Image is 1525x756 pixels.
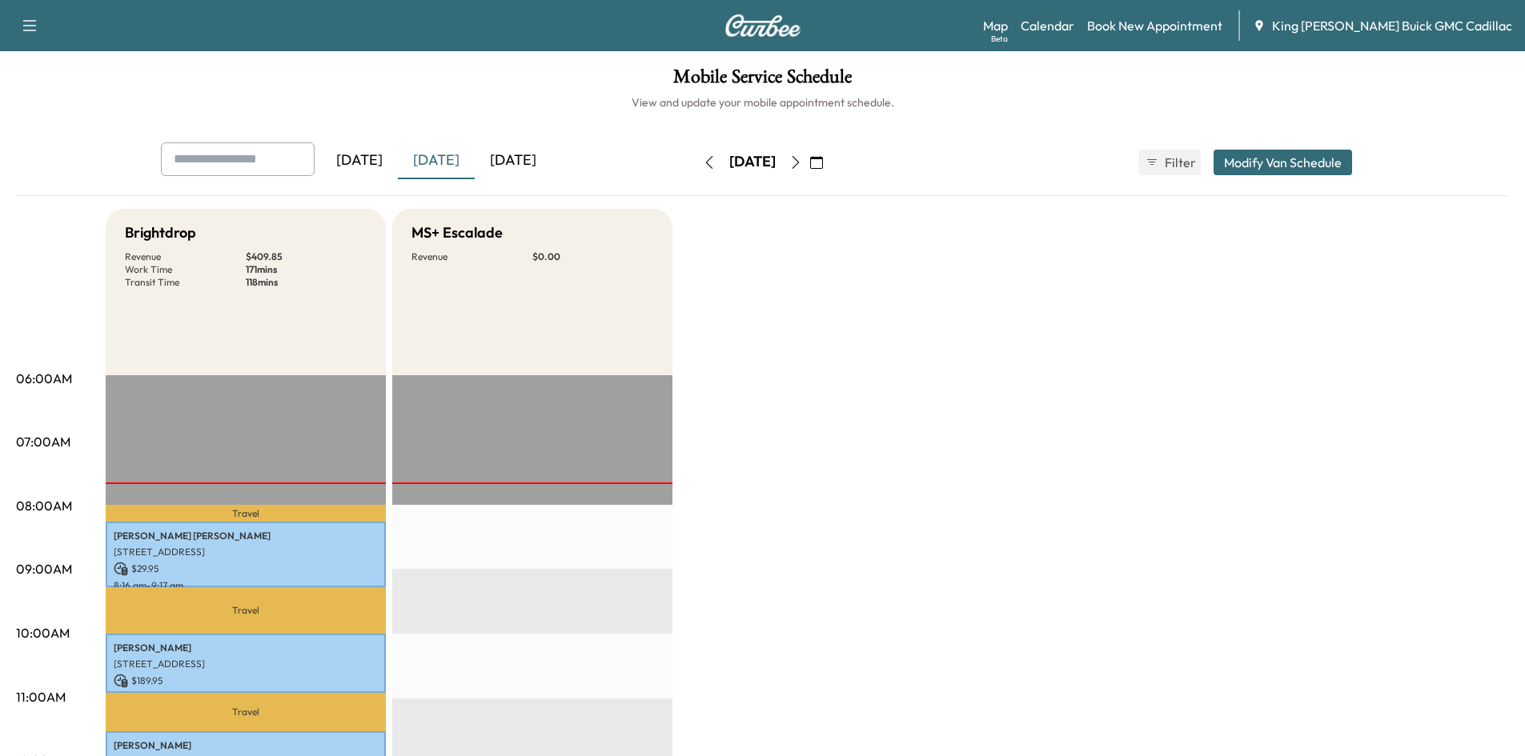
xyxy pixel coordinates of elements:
[1138,150,1201,175] button: Filter
[114,530,378,542] p: [PERSON_NAME] [PERSON_NAME]
[729,152,776,172] div: [DATE]
[532,250,653,263] p: $ 0.00
[246,263,367,276] p: 171 mins
[114,739,378,752] p: [PERSON_NAME]
[246,250,367,263] p: $ 409.85
[106,587,386,634] p: Travel
[1165,153,1194,172] span: Filter
[475,142,552,179] div: [DATE]
[983,16,1008,35] a: MapBeta
[114,658,378,670] p: [STREET_ADDRESS]
[1087,16,1222,35] a: Book New Appointment
[16,687,66,706] p: 11:00AM
[106,693,386,731] p: Travel
[16,94,1509,110] h6: View and update your mobile appointment schedule.
[16,67,1509,94] h1: Mobile Service Schedule
[16,496,72,515] p: 08:00AM
[246,276,367,289] p: 118 mins
[114,546,378,558] p: [STREET_ADDRESS]
[16,623,70,642] p: 10:00AM
[125,222,196,244] h5: Brightdrop
[411,222,503,244] h5: MS+ Escalade
[125,276,246,289] p: Transit Time
[16,369,72,388] p: 06:00AM
[114,691,378,704] p: 10:00 am - 10:55 am
[106,505,386,521] p: Travel
[114,642,378,654] p: [PERSON_NAME]
[398,142,475,179] div: [DATE]
[125,250,246,263] p: Revenue
[114,674,378,688] p: $ 189.95
[321,142,398,179] div: [DATE]
[125,263,246,276] p: Work Time
[411,250,532,263] p: Revenue
[1021,16,1074,35] a: Calendar
[16,432,70,451] p: 07:00AM
[114,562,378,576] p: $ 29.95
[991,33,1008,45] div: Beta
[724,14,801,37] img: Curbee Logo
[1214,150,1352,175] button: Modify Van Schedule
[114,579,378,592] p: 8:16 am - 9:17 am
[16,559,72,578] p: 09:00AM
[1272,16,1512,35] span: King [PERSON_NAME] Buick GMC Cadillac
